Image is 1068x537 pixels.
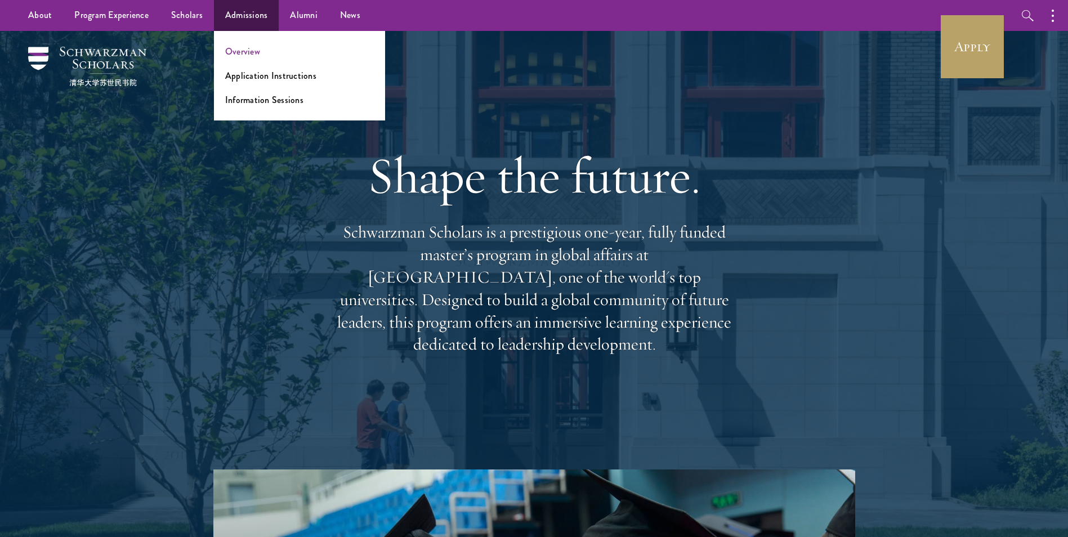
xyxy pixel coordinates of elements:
[28,47,146,86] img: Schwarzman Scholars
[332,144,737,207] h1: Shape the future.
[225,93,303,106] a: Information Sessions
[225,45,260,58] a: Overview
[941,15,1004,78] a: Apply
[225,69,316,82] a: Application Instructions
[332,221,737,356] p: Schwarzman Scholars is a prestigious one-year, fully funded master’s program in global affairs at...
